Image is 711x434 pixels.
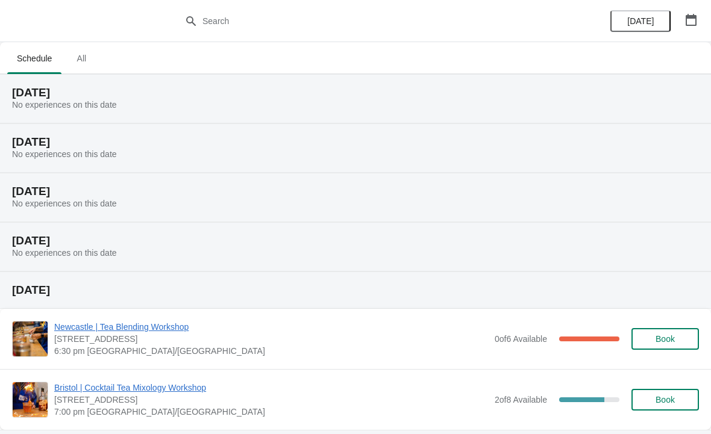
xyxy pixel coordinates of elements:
[12,87,699,99] h2: [DATE]
[656,395,675,405] span: Book
[495,334,547,344] span: 0 of 6 Available
[631,328,699,350] button: Book
[12,100,117,110] span: No experiences on this date
[12,284,699,296] h2: [DATE]
[54,382,489,394] span: Bristol | Cocktail Tea Mixology Workshop
[66,48,96,69] span: All
[12,248,117,258] span: No experiences on this date
[7,48,61,69] span: Schedule
[54,345,489,357] span: 6:30 pm [GEOGRAPHIC_DATA]/[GEOGRAPHIC_DATA]
[495,395,547,405] span: 2 of 8 Available
[610,10,671,32] button: [DATE]
[54,394,489,406] span: [STREET_ADDRESS]
[12,149,117,159] span: No experiences on this date
[54,406,489,418] span: 7:00 pm [GEOGRAPHIC_DATA]/[GEOGRAPHIC_DATA]
[12,185,699,197] h2: [DATE]
[627,16,654,26] span: [DATE]
[13,382,48,417] img: Bristol | Cocktail Tea Mixology Workshop | 73 Park Street, Bristol BS1 5PB, UK | 7:00 pm Europe/L...
[631,389,699,411] button: Book
[12,199,117,208] span: No experiences on this date
[656,334,675,344] span: Book
[202,10,533,32] input: Search
[12,136,699,148] h2: [DATE]
[12,235,699,247] h2: [DATE]
[54,333,489,345] span: [STREET_ADDRESS]
[13,321,48,356] img: Newcastle | Tea Blending Workshop | 123 Grainger Street, Newcastle upon Tyne, NE1 5AE | 6:30 pm E...
[54,321,489,333] span: Newcastle | Tea Blending Workshop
